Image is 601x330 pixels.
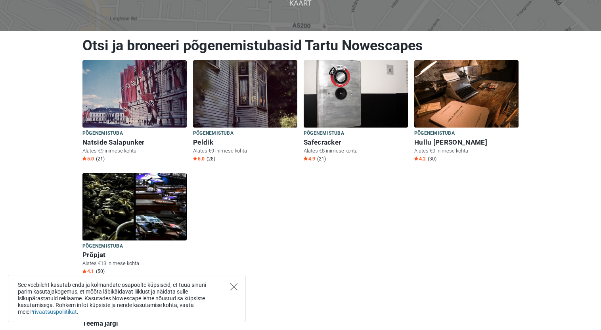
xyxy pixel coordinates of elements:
div: See veebileht kasutab enda ja kolmandate osapoolte küpsiseid, et tuua sinuni parim kasutajakogemu... [8,275,246,322]
span: (21) [96,156,105,162]
p: Alates €9 inimese kohta [82,147,187,155]
img: Star [82,269,86,273]
span: (30) [428,156,436,162]
a: Hullu Kelder Põgenemistuba Hullu [PERSON_NAME] Alates €9 inimese kohta Star4.2 (30) [414,60,519,164]
h5: Teema järgi [82,319,519,327]
span: Põgenemistuba [304,129,344,138]
span: (28) [207,156,215,162]
p: Alates €9 inimese kohta [193,147,297,155]
span: 5.0 [193,156,205,162]
a: Natside Salapunker Põgenemistuba Natside Salapunker Alates €9 inimese kohta Star5.0 (21) [82,60,187,164]
span: 4.1 [82,268,94,275]
img: Star [304,156,308,160]
span: 5.0 [82,156,94,162]
h1: Otsi ja broneeri põgenemistubasid Tartu Nowescapes [82,37,519,54]
span: (21) [317,156,326,162]
button: Close [230,283,237,290]
img: Star [414,156,418,160]
a: Privaatsuspoliitikat [29,309,77,315]
img: Star [193,156,197,160]
span: 4.2 [414,156,426,162]
h6: Peldik [193,138,297,147]
p: Alates €13 inimese kohta [82,260,187,267]
img: Safecracker [304,60,408,128]
h6: Hullu [PERSON_NAME] [414,138,519,147]
h6: Safecracker [304,138,408,147]
p: Alates €8 inimese kohta [304,147,408,155]
h6: Prõpjat [82,251,187,259]
img: Peldik [193,60,297,128]
span: Põgenemistuba [82,129,123,138]
h6: Natside Salapunker [82,138,187,147]
span: Põgenemistuba [414,129,455,138]
a: Prõpjat Põgenemistuba Prõpjat Alates €13 inimese kohta Star4.1 (50) [82,173,187,277]
span: Põgenemistuba [193,129,234,138]
img: Natside Salapunker [82,60,187,128]
img: Prõpjat [82,173,187,240]
h3: Otsi põgenemistubasid [82,298,519,310]
span: (50) [96,268,105,275]
a: Peldik Põgenemistuba Peldik Alates €9 inimese kohta Star5.0 (28) [193,60,297,164]
img: Hullu Kelder [414,60,519,128]
span: Põgenemistuba [82,242,123,251]
p: Alates €9 inimese kohta [414,147,519,155]
span: 4.9 [304,156,315,162]
img: Star [82,156,86,160]
a: Safecracker Põgenemistuba Safecracker Alates €8 inimese kohta Star4.9 (21) [304,60,408,164]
